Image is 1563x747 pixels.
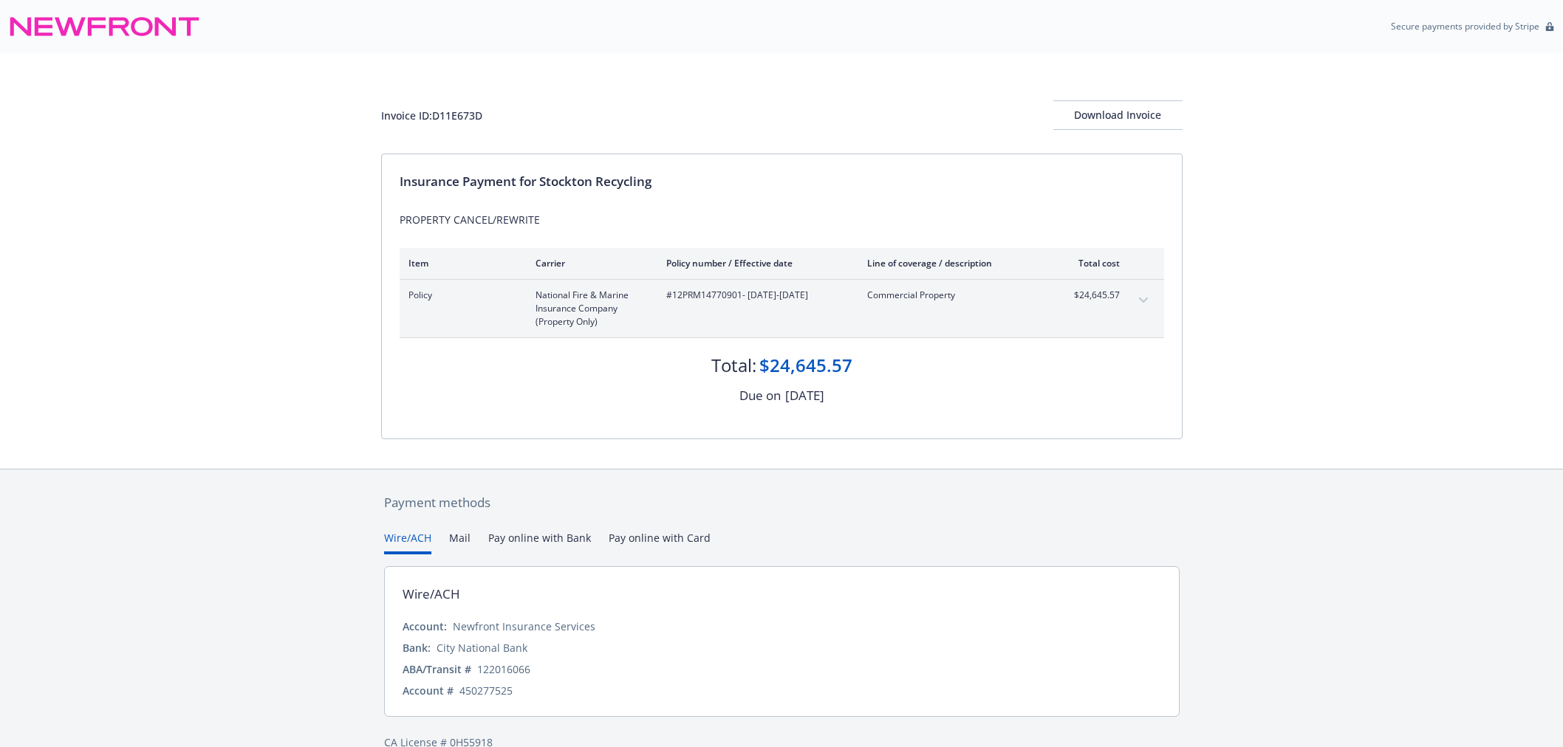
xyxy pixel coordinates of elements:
[459,683,513,698] div: 450277525
[1064,289,1120,302] span: $24,645.57
[867,289,1041,302] span: Commercial Property
[1053,100,1183,130] button: Download Invoice
[408,257,512,269] div: Item
[759,353,852,378] div: $24,645.57
[666,257,844,269] div: Policy number / Effective date
[400,280,1164,337] div: PolicyNational Fire & Marine Insurance Company (Property Only)#12PRM14770901- [DATE]-[DATE]Commer...
[449,530,471,554] button: Mail
[785,386,824,405] div: [DATE]
[381,108,482,123] div: Invoice ID: D11E673D
[666,289,844,302] span: #12PRM14770901 - [DATE]-[DATE]
[384,530,431,554] button: Wire/ACH
[609,530,711,554] button: Pay online with Card
[384,493,1180,512] div: Payment methods
[400,212,1164,227] div: PROPERTY CANCEL/REWRITE
[403,683,454,698] div: Account #
[403,585,460,604] div: Wire/ACH
[408,289,512,302] span: Policy
[403,619,447,634] div: Account:
[453,619,595,634] div: Newfront Insurance Services
[437,640,527,655] div: City National Bank
[1053,101,1183,129] div: Download Invoice
[536,289,643,328] span: National Fire & Marine Insurance Company (Property Only)
[711,353,756,378] div: Total:
[1391,20,1539,32] p: Secure payments provided by Stripe
[536,257,643,269] div: Carrier
[477,661,530,677] div: 122016066
[1064,257,1120,269] div: Total cost
[400,172,1164,191] div: Insurance Payment for Stockton Recycling
[403,640,431,655] div: Bank:
[488,530,591,554] button: Pay online with Bank
[739,386,781,405] div: Due on
[1132,289,1155,312] button: expand content
[867,257,1041,269] div: Line of coverage / description
[403,661,471,677] div: ABA/Transit #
